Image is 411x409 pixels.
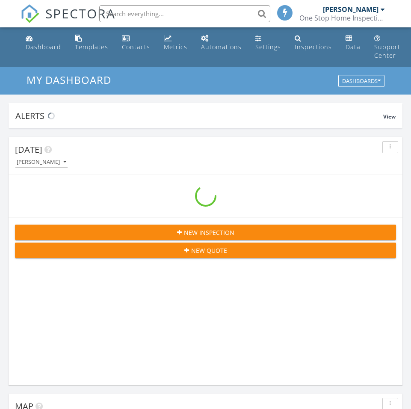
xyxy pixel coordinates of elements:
[295,43,332,51] div: Inspections
[342,78,381,84] div: Dashboards
[45,4,115,22] span: SPECTORA
[71,31,112,55] a: Templates
[17,159,66,165] div: [PERSON_NAME]
[201,43,242,51] div: Automations
[15,225,396,240] button: New Inspection
[160,31,191,55] a: Metrics
[291,31,335,55] a: Inspections
[252,31,284,55] a: Settings
[164,43,187,51] div: Metrics
[122,43,150,51] div: Contacts
[191,246,227,255] span: New Quote
[15,144,42,155] span: [DATE]
[15,157,68,168] button: [PERSON_NAME]
[184,228,234,237] span: New Inspection
[15,243,396,258] button: New Quote
[374,43,400,59] div: Support Center
[21,12,115,30] a: SPECTORA
[15,110,383,122] div: Alerts
[371,31,404,64] a: Support Center
[75,43,108,51] div: Templates
[346,43,361,51] div: Data
[323,5,378,14] div: [PERSON_NAME]
[21,4,39,23] img: The Best Home Inspection Software - Spectora
[22,31,65,55] a: Dashboard
[26,43,61,51] div: Dashboard
[255,43,281,51] div: Settings
[383,113,396,120] span: View
[338,75,384,87] button: Dashboards
[99,5,270,22] input: Search everything...
[299,14,385,22] div: One Stop Home Inspections & Const.
[27,73,111,87] span: My Dashboard
[198,31,245,55] a: Automations (Basic)
[342,31,364,55] a: Data
[118,31,154,55] a: Contacts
